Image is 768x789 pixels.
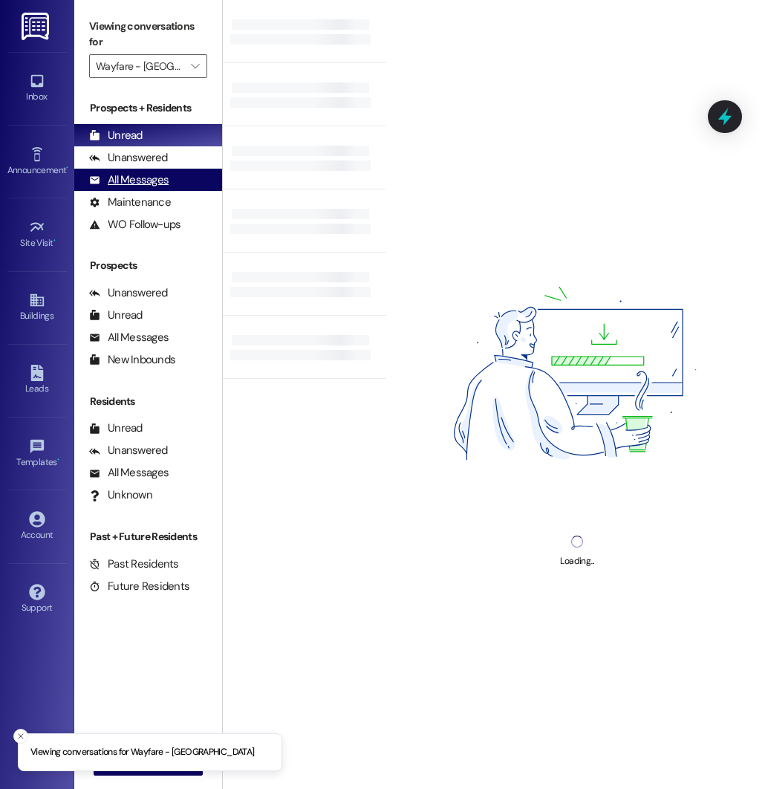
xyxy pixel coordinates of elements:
a: Site Visit • [7,215,67,255]
div: WO Follow-ups [89,217,180,233]
div: Residents [74,394,222,409]
div: Unanswered [89,150,168,166]
label: Viewing conversations for [89,15,207,54]
div: Unanswered [89,443,168,458]
a: Leads [7,360,67,400]
a: Templates • [7,434,67,474]
div: All Messages [89,330,169,345]
div: Maintenance [89,195,171,210]
div: Future Residents [89,579,189,594]
div: Unanswered [89,285,168,301]
div: Past Residents [89,556,179,572]
img: ResiDesk Logo [22,13,52,40]
div: Prospects [74,258,222,273]
a: Inbox [7,68,67,108]
div: Unread [89,421,143,436]
div: New Inbounds [89,352,175,368]
div: All Messages [89,465,169,481]
div: Loading... [560,553,593,569]
p: Viewing conversations for Wayfare - [GEOGRAPHIC_DATA] [30,746,255,759]
a: Account [7,507,67,547]
span: • [57,455,59,465]
div: Unread [89,128,143,143]
i:  [191,60,199,72]
a: Buildings [7,288,67,328]
div: Unread [89,308,143,323]
div: Past + Future Residents [74,529,222,545]
div: All Messages [89,172,169,188]
button: Close toast [13,729,28,744]
input: All communities [96,54,183,78]
div: Prospects + Residents [74,100,222,116]
span: • [53,236,56,246]
div: Unknown [89,487,152,503]
span: • [66,163,68,173]
a: Support [7,579,67,620]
